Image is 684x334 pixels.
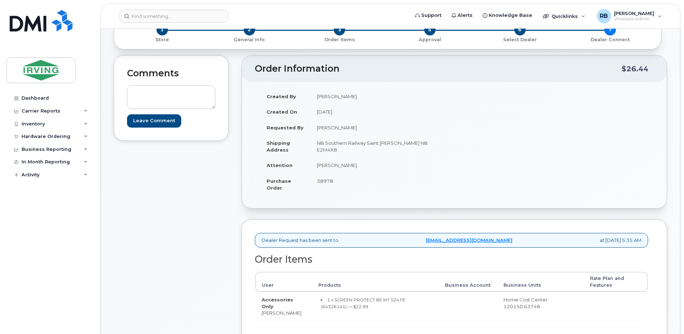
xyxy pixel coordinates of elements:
[310,120,449,135] td: [PERSON_NAME]
[514,24,526,35] span: 6
[334,24,345,35] span: 3
[424,24,436,35] span: 5
[298,37,382,43] p: Order Items
[127,114,181,128] input: Leave Comment
[310,104,449,120] td: [DATE]
[503,296,577,310] div: Home Cost Center: 120150.63748
[267,140,290,153] strong: Shipping Address
[255,292,312,321] td: [PERSON_NAME]
[426,237,512,244] a: [EMAIL_ADDRESS][DOMAIN_NAME]
[310,89,449,104] td: [PERSON_NAME]
[321,297,406,309] small: 1 x SCREEN PROTECT BE KIT S24 FE (64326141) — $22.99
[497,272,584,292] th: Business Units
[388,37,472,43] p: Approval
[267,178,291,191] strong: Purchase Order
[255,254,648,265] h2: Order Items
[584,272,648,292] th: Rate Plan and Features
[156,24,168,35] span: 1
[262,297,293,309] strong: Accessories Only
[622,62,648,76] div: $26.44
[458,12,473,19] span: Alerts
[120,35,204,43] a: 1 Store
[592,9,667,23] div: Roberts, Brad
[385,35,475,43] a: 5 Approval
[478,8,537,23] a: Knowledge Base
[614,10,654,16] span: [PERSON_NAME]
[312,272,439,292] th: Products
[255,64,622,74] h2: Order Information
[127,68,215,78] h2: Comments
[267,162,292,168] strong: Attention
[207,37,291,43] p: General Info
[410,8,446,23] a: Support
[255,272,312,292] th: User
[120,10,228,23] input: Find something...
[421,12,441,19] span: Support
[614,16,654,22] span: Wireless Admin
[310,157,449,173] td: [PERSON_NAME]
[244,24,255,35] span: 2
[439,272,497,292] th: Business Account
[538,9,590,23] div: Quicklinks
[267,94,296,99] strong: Created By
[295,35,385,43] a: 3 Order Items
[267,109,297,115] strong: Created On
[475,35,565,43] a: 6 Select Dealer
[204,35,294,43] a: 2 General Info
[489,12,532,19] span: Knowledge Base
[317,178,333,184] span: 38978
[123,37,201,43] p: Store
[600,12,608,20] span: RB
[267,125,304,130] strong: Requested By
[478,37,562,43] p: Select Dealer
[552,13,578,19] span: Quicklinks
[446,8,478,23] a: Alerts
[310,135,449,157] td: NB Southern Railway Saint [PERSON_NAME] NB E2M4X8
[255,233,648,248] div: Dealer Request has been sent to at [DATE] 5:35 AM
